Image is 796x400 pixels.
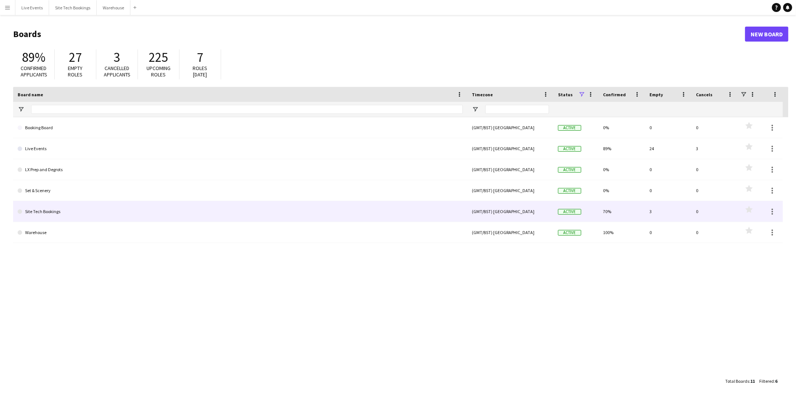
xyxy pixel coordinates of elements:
div: 0 [691,222,738,243]
div: (GMT/BST) [GEOGRAPHIC_DATA] [467,117,554,138]
div: 0 [645,159,691,180]
span: 225 [149,49,168,66]
span: Active [558,167,581,173]
span: Roles [DATE] [193,65,208,78]
span: 3 [114,49,120,66]
span: Total Boards [725,378,749,384]
span: Upcoming roles [147,65,171,78]
a: Live Events [18,138,463,159]
div: 0 [691,180,738,201]
span: Empty [649,92,663,97]
div: 100% [598,222,645,243]
div: 89% [598,138,645,159]
span: 7 [197,49,203,66]
div: 0% [598,159,645,180]
div: 0 [691,117,738,138]
div: (GMT/BST) [GEOGRAPHIC_DATA] [467,201,554,222]
span: Confirmed applicants [21,65,47,78]
div: 3 [691,138,738,159]
a: LX Prep and Degrots [18,159,463,180]
button: Site Tech Bookings [49,0,97,15]
div: (GMT/BST) [GEOGRAPHIC_DATA] [467,138,554,159]
span: Cancels [696,92,712,97]
div: 0% [598,117,645,138]
button: Open Filter Menu [18,106,24,113]
button: Live Events [15,0,49,15]
div: : [759,374,777,388]
span: Timezone [472,92,493,97]
span: 11 [750,378,755,384]
div: 3 [645,201,691,222]
button: Warehouse [97,0,130,15]
div: (GMT/BST) [GEOGRAPHIC_DATA] [467,159,554,180]
span: Active [558,188,581,194]
span: Active [558,146,581,152]
div: 0 [645,222,691,243]
span: Status [558,92,573,97]
div: 0% [598,180,645,201]
div: 0 [645,180,691,201]
div: 0 [691,159,738,180]
div: 24 [645,138,691,159]
span: Filtered [759,378,774,384]
button: Open Filter Menu [472,106,479,113]
span: Board name [18,92,43,97]
a: New Board [745,27,789,42]
span: Empty roles [68,65,83,78]
a: Set & Scenery [18,180,463,201]
span: Active [558,125,581,131]
a: Warehouse [18,222,463,243]
h1: Boards [13,28,745,40]
span: 6 [775,378,777,384]
input: Timezone Filter Input [485,105,549,114]
div: 70% [598,201,645,222]
input: Board name Filter Input [31,105,463,114]
div: 0 [645,117,691,138]
span: Confirmed [603,92,626,97]
span: Cancelled applicants [104,65,130,78]
div: (GMT/BST) [GEOGRAPHIC_DATA] [467,222,554,243]
span: Active [558,209,581,215]
div: : [725,374,755,388]
span: 27 [69,49,82,66]
a: Site Tech Bookings [18,201,463,222]
span: 89% [22,49,45,66]
div: 0 [691,201,738,222]
span: Active [558,230,581,236]
div: (GMT/BST) [GEOGRAPHIC_DATA] [467,180,554,201]
a: Booking Board [18,117,463,138]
